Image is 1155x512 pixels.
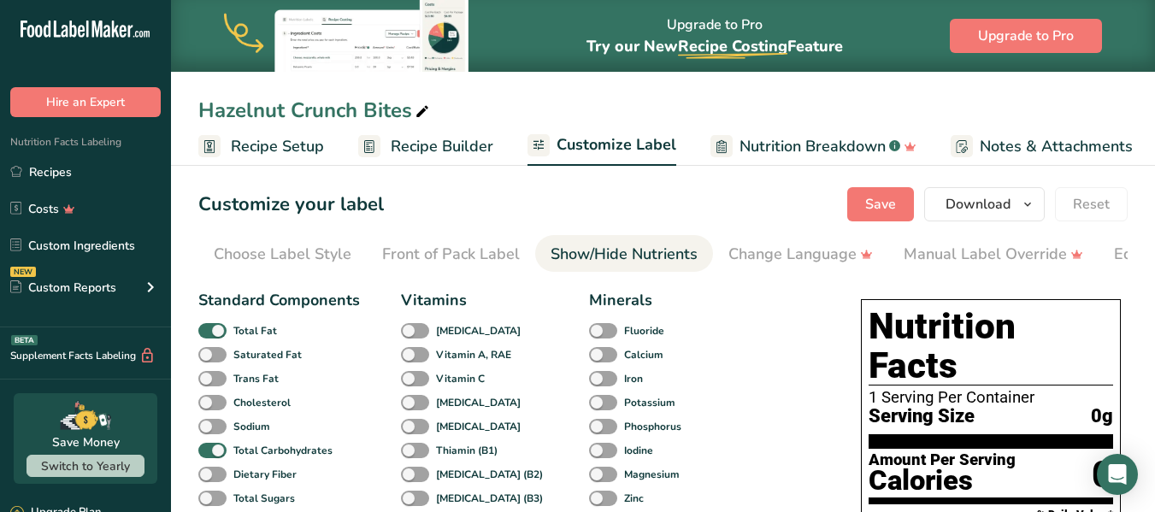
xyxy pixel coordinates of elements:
b: Potassium [624,395,675,410]
button: Switch to Yearly [27,455,144,477]
b: Vitamin A, RAE [436,347,511,362]
div: Save Money [52,433,120,451]
b: Total Fat [233,323,277,338]
b: Thiamin (B1) [436,443,498,458]
div: Upgrade to Pro [586,1,843,72]
a: Nutrition Breakdown [710,127,916,166]
div: 0 [1092,452,1113,497]
span: 0g [1091,406,1113,427]
b: Cholesterol [233,395,291,410]
b: [MEDICAL_DATA] [436,323,521,338]
button: Reset [1055,187,1128,221]
span: Recipe Builder [391,135,493,158]
b: Calcium [624,347,663,362]
b: Phosphorus [624,419,681,434]
div: Custom Reports [10,279,116,297]
b: Vitamin C [436,371,485,386]
button: Download [924,187,1045,221]
div: Hazelnut Crunch Bites [198,95,433,126]
b: Total Carbohydrates [233,443,333,458]
span: Notes & Attachments [980,135,1133,158]
button: Save [847,187,914,221]
div: Calories [869,468,1016,493]
b: [MEDICAL_DATA] [436,395,521,410]
b: Iodine [624,443,653,458]
span: Try our New Feature [586,36,843,56]
b: Fluoride [624,323,664,338]
b: Zinc [624,491,644,506]
a: Recipe Setup [198,127,324,166]
a: Customize Label [527,126,676,167]
span: Customize Label [557,133,676,156]
div: Open Intercom Messenger [1097,454,1138,495]
b: [MEDICAL_DATA] (B2) [436,467,543,482]
div: NEW [10,267,36,277]
button: Hire an Expert [10,87,161,117]
div: Vitamins [401,289,548,312]
h1: Nutrition Facts [869,307,1113,385]
span: Reset [1073,194,1110,215]
b: Trans Fat [233,371,279,386]
div: Manual Label Override [904,243,1083,266]
h1: Customize your label [198,191,384,219]
div: Front of Pack Label [382,243,520,266]
b: Dietary Fiber [233,467,297,482]
b: Sodium [233,419,270,434]
div: BETA [11,335,38,345]
a: Notes & Attachments [951,127,1133,166]
b: Total Sugars [233,491,295,506]
div: Show/Hide Nutrients [551,243,698,266]
b: Magnesium [624,467,680,482]
b: [MEDICAL_DATA] [436,419,521,434]
b: Iron [624,371,643,386]
div: Minerals [589,289,692,312]
div: Amount Per Serving [869,452,1016,468]
span: Upgrade to Pro [978,26,1074,46]
span: Nutrition Breakdown [740,135,886,158]
b: [MEDICAL_DATA] (B3) [436,491,543,506]
span: Serving Size [869,406,975,427]
span: Switch to Yearly [41,458,130,474]
a: Recipe Builder [358,127,493,166]
span: Save [865,194,896,215]
div: Choose Label Style [214,243,351,266]
div: 1 Serving Per Container [869,389,1113,406]
b: Saturated Fat [233,347,302,362]
div: Change Language [728,243,873,266]
span: Download [946,194,1011,215]
button: Upgrade to Pro [950,19,1102,53]
span: Recipe Setup [231,135,324,158]
span: Recipe Costing [678,36,787,56]
div: Standard Components [198,289,360,312]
